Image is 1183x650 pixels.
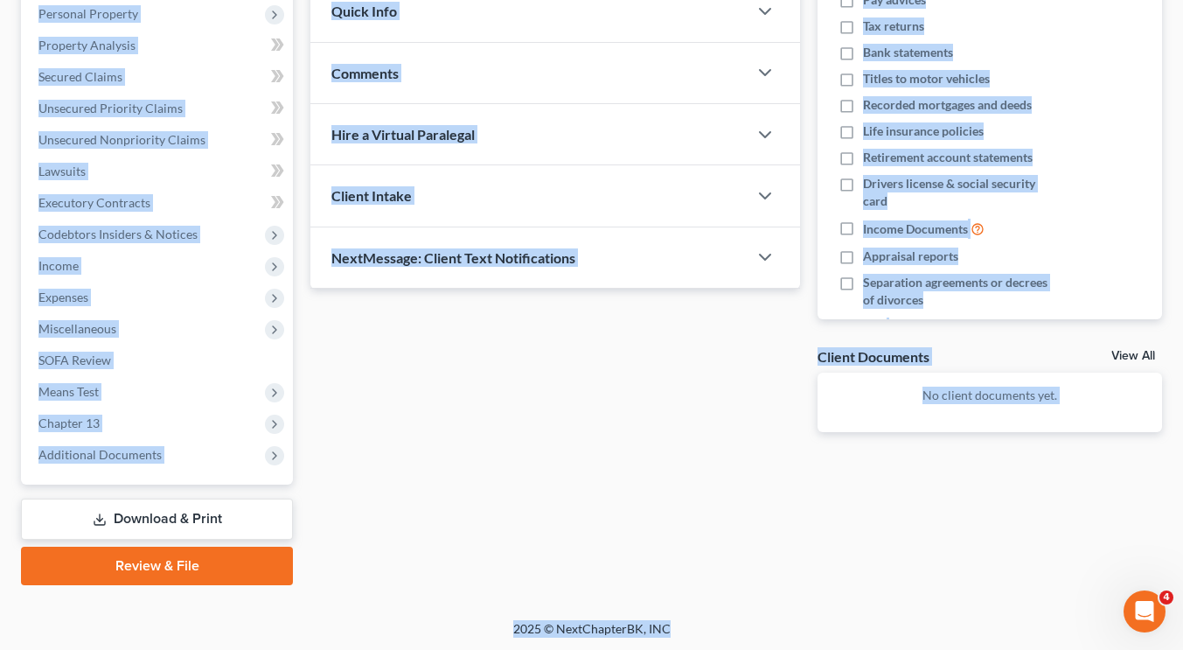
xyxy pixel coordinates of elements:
span: Appraisal reports [863,248,958,265]
span: Titles to motor vehicles [863,70,990,87]
span: Miscellaneous [38,321,116,336]
span: Expenses [38,290,88,304]
a: Review & File [21,547,293,585]
span: SOFA Review [38,353,111,367]
span: Hire a Virtual Paralegal [331,126,475,143]
span: Comments [331,65,399,81]
span: Quick Info [331,3,397,19]
span: Life insurance policies [863,122,984,140]
span: Client Intake [331,187,412,204]
span: Bank statements [863,44,953,61]
a: Lawsuits [24,156,293,187]
span: Lawsuits [38,164,86,178]
span: Income [38,258,79,273]
span: Income Documents [863,220,968,238]
span: Unsecured Nonpriority Claims [38,132,205,147]
span: Additional Documents [38,447,162,462]
span: Separation agreements or decrees of divorces [863,274,1061,309]
span: Secured Claims [38,69,122,84]
a: Unsecured Nonpriority Claims [24,124,293,156]
span: Chapter 13 [38,416,100,430]
span: Tax returns [863,17,924,35]
div: Client Documents [818,347,929,366]
span: Executory Contracts [38,195,150,210]
span: Drivers license & social security card [863,175,1061,210]
p: No client documents yet. [832,387,1148,404]
span: Retirement account statements [863,149,1033,166]
span: 4 [1159,591,1173,605]
span: Codebtors Insiders & Notices [38,227,198,241]
a: Property Analysis [24,30,293,61]
a: View All [1111,350,1155,362]
span: Unsecured Priority Claims [38,101,183,115]
a: Secured Claims [24,61,293,93]
span: Means Test [38,384,99,399]
span: Property Analysis [38,38,136,52]
a: Unsecured Priority Claims [24,93,293,124]
span: Recorded mortgages and deeds [863,96,1032,114]
span: NextMessage: Client Text Notifications [331,249,575,266]
span: Personal Property [38,6,138,21]
a: SOFA Review [24,345,293,376]
a: Executory Contracts [24,187,293,219]
iframe: Intercom live chat [1124,591,1166,633]
a: Download & Print [21,499,293,540]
